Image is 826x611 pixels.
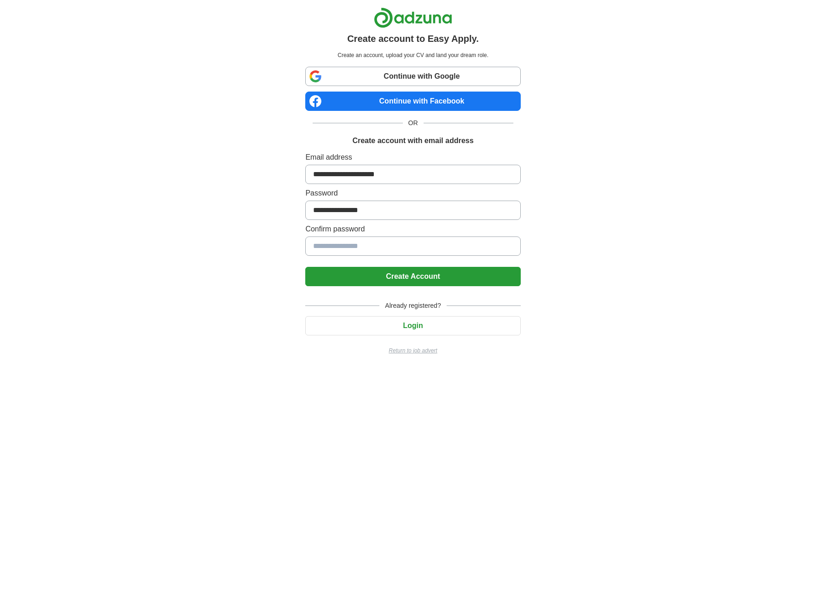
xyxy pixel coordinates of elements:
p: Create an account, upload your CV and land your dream role. [307,51,518,59]
a: Return to job advert [305,346,520,355]
span: OR [403,118,424,128]
a: Continue with Facebook [305,92,520,111]
label: Password [305,188,520,199]
a: Continue with Google [305,67,520,86]
h1: Create account to Easy Apply. [347,32,479,46]
img: Adzuna logo [374,7,452,28]
button: Create Account [305,267,520,286]
button: Login [305,316,520,335]
label: Confirm password [305,224,520,235]
h1: Create account with email address [352,135,473,146]
a: Login [305,322,520,329]
label: Email address [305,152,520,163]
span: Already registered? [379,301,446,311]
